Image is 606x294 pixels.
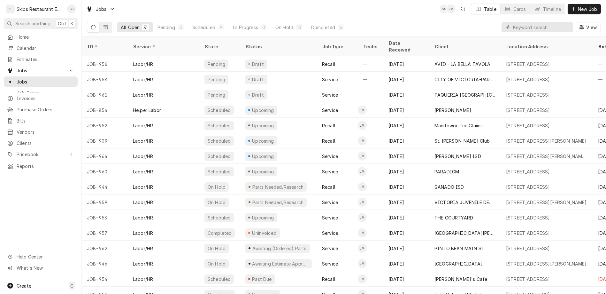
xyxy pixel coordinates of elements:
div: Uninvoiced [251,230,277,236]
div: Scheduled [207,168,231,175]
div: LM [358,198,367,207]
span: Jobs [17,78,74,85]
div: [STREET_ADDRESS] [506,230,550,236]
div: VICTORIA JUVENILE DETENTION CTR [434,199,496,206]
div: [STREET_ADDRESS] [506,184,550,190]
div: Service [322,76,338,83]
div: PINTO BEAN MAIN ST [434,245,485,252]
div: Timeline [543,6,561,12]
div: S [6,4,15,13]
a: Go to What's New [4,263,78,273]
span: Pricebook [17,151,65,158]
div: Upcoming [251,138,275,144]
div: Longino Monroe's Avatar [358,274,367,283]
a: Vendors [4,127,78,137]
div: JOB-957 [82,225,128,241]
div: [DATE] [383,133,429,148]
span: Purchase Orders [17,106,74,113]
div: TAQUERIA [GEOGRAPHIC_DATA] - [GEOGRAPHIC_DATA] [434,91,496,98]
div: [DATE] [383,72,429,87]
div: [STREET_ADDRESS] [506,122,550,129]
div: Longino Monroe's Avatar [358,198,367,207]
span: Search anything [15,20,50,27]
div: CITY OF VICTORIA-PARKS & REC [434,76,496,83]
a: Reports [4,161,78,171]
span: Job Series [17,90,74,96]
div: Labor/HR [133,122,153,129]
a: Purchase Orders [4,104,78,115]
div: JOB-946 [82,256,128,271]
div: Service [322,91,338,98]
div: Skips Restaurant Equipment [17,6,64,12]
a: Go to Help Center [4,251,78,262]
div: Past Due [251,276,273,282]
div: [PERSON_NAME] [434,107,471,114]
div: JOB-960 [82,164,128,179]
div: Completed [207,230,232,236]
div: Recall [322,276,335,282]
div: On Hold [207,245,226,252]
div: [STREET_ADDRESS][PERSON_NAME] [506,138,587,144]
div: Labor/HR [133,276,153,282]
div: Service [322,245,338,252]
a: Estimates [4,54,78,65]
div: JOB-952 [82,118,128,133]
div: Labor/HR [133,184,153,190]
div: 13 [297,24,301,31]
span: Invoices [17,95,74,102]
span: Clients [17,140,74,147]
div: Parts Needed/Research [251,184,304,190]
div: [STREET_ADDRESS] [506,91,550,98]
div: ID [87,43,121,50]
div: [DATE] [383,179,429,195]
div: Service [322,153,338,160]
div: Scheduled [207,276,231,282]
a: Job Series [4,88,78,98]
div: Table [484,6,496,12]
div: JOB-959 [82,195,128,210]
div: SS [440,4,449,13]
span: Create [17,283,31,289]
div: PARADIGM [434,168,459,175]
span: View [585,24,598,31]
div: Client [434,43,495,50]
div: State [204,43,235,50]
div: All Open [121,24,140,31]
span: Vendors [17,129,74,135]
div: Scheduled [207,153,231,160]
div: LM [358,152,367,161]
div: Longino Monroe's Avatar [358,182,367,191]
div: [DATE] [383,102,429,118]
div: Shan Skipper's Avatar [440,4,449,13]
div: Date Received [388,40,423,53]
div: Helper Labor [133,107,161,114]
div: [DATE] [383,271,429,287]
div: Scheduled [192,24,215,31]
div: Pending [157,24,175,31]
a: Clients [4,138,78,148]
span: Home [17,34,74,40]
div: LM [358,274,367,283]
div: — [358,87,383,102]
div: — [358,56,383,72]
div: LM [358,121,367,130]
div: JOB-962 [82,241,128,256]
div: 31 [143,24,148,31]
div: Pending [207,61,226,68]
button: New Job [568,4,601,14]
div: JM [358,244,367,253]
div: Labor/HR [133,61,153,68]
span: What's New [17,265,74,271]
input: Keyword search [513,22,570,32]
span: New Job [577,6,598,12]
div: Longino Monroe's Avatar [358,228,367,237]
div: Longino Monroe's Avatar [358,167,367,176]
div: GANADO ISD [434,184,464,190]
div: LM [358,136,367,145]
a: Invoices [4,93,78,104]
div: [PERSON_NAME]'s Cafe [434,276,487,282]
div: Labor/HR [133,245,153,252]
div: [DATE] [383,148,429,164]
div: Pending [207,76,226,83]
div: Scheduled [207,138,231,144]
